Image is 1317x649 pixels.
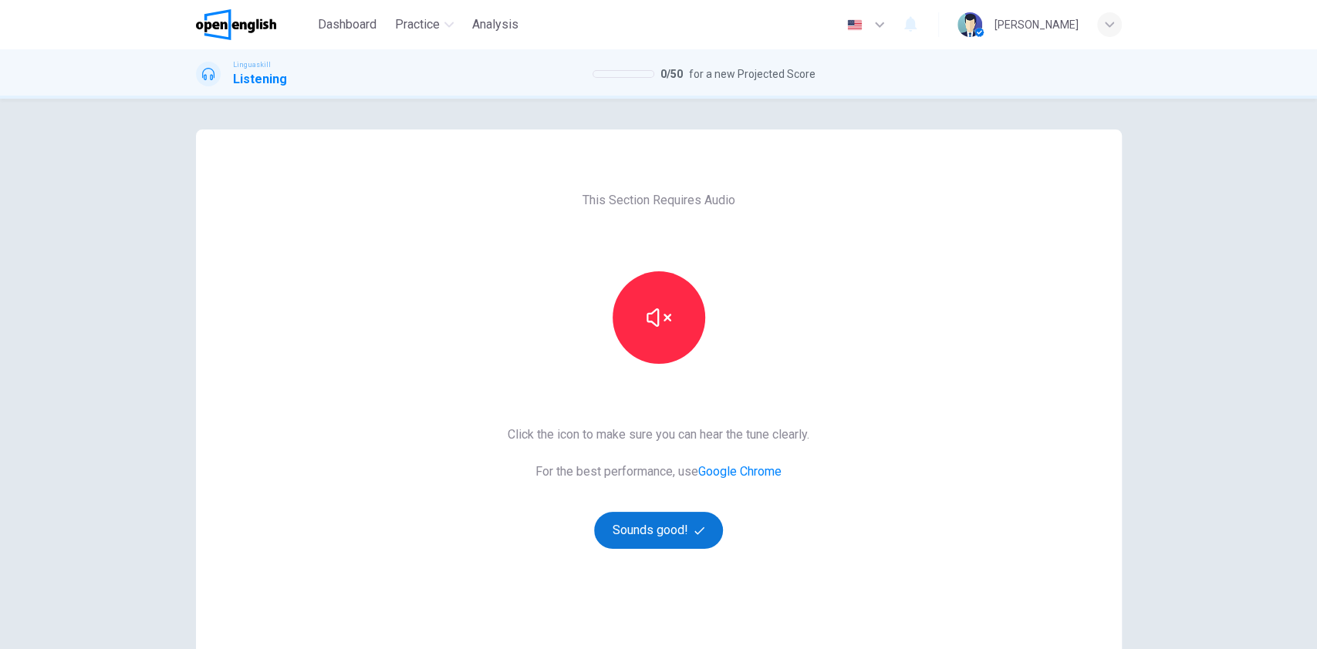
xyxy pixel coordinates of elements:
[698,464,782,479] a: Google Chrome
[594,512,724,549] button: Sounds good!
[389,11,460,39] button: Practice
[233,70,287,89] h1: Listening
[508,462,809,481] span: For the best performance, use
[845,19,864,31] img: en
[995,15,1079,34] div: [PERSON_NAME]
[508,425,809,444] span: Click the icon to make sure you can hear the tune clearly.
[233,59,271,70] span: Linguaskill
[196,9,277,40] img: OpenEnglish logo
[660,65,683,83] span: 0 / 50
[957,12,982,37] img: Profile picture
[395,15,440,34] span: Practice
[472,15,518,34] span: Analysis
[196,9,312,40] a: OpenEnglish logo
[689,65,816,83] span: for a new Projected Score
[312,11,383,39] button: Dashboard
[466,11,525,39] button: Analysis
[318,15,377,34] span: Dashboard
[583,191,735,210] span: This Section Requires Audio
